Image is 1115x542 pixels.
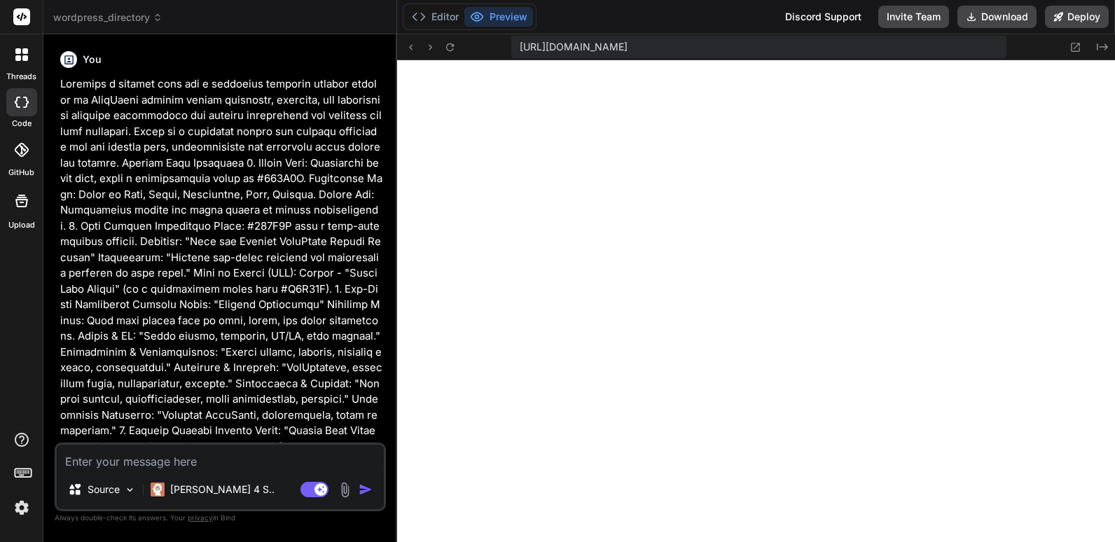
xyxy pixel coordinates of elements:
[88,482,120,496] p: Source
[878,6,949,28] button: Invite Team
[777,6,870,28] div: Discord Support
[397,60,1115,542] iframe: Preview
[359,482,373,496] img: icon
[1045,6,1109,28] button: Deploy
[53,11,162,25] span: wordpress_directory
[6,71,36,83] label: threads
[8,219,35,231] label: Upload
[337,482,353,498] img: attachment
[124,484,136,496] img: Pick Models
[188,513,213,522] span: privacy
[83,53,102,67] h6: You
[10,496,34,520] img: settings
[406,7,464,27] button: Editor
[151,482,165,496] img: Claude 4 Sonnet
[464,7,533,27] button: Preview
[12,118,32,130] label: code
[55,511,386,524] p: Always double-check its answers. Your in Bind
[957,6,1037,28] button: Download
[170,482,275,496] p: [PERSON_NAME] 4 S..
[8,167,34,179] label: GitHub
[520,40,628,54] span: [URL][DOMAIN_NAME]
